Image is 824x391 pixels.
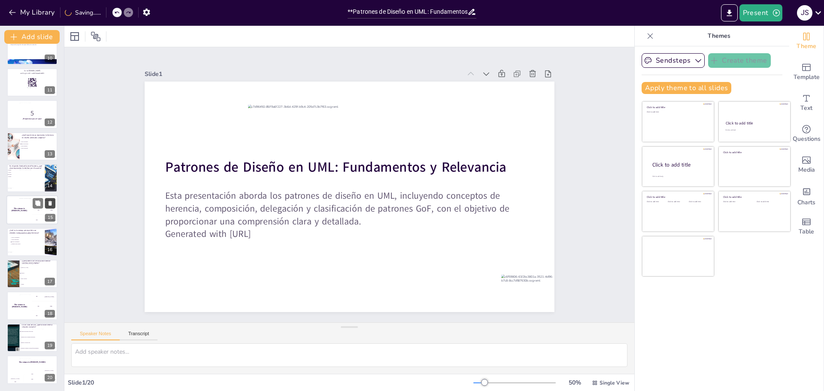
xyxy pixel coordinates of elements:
div: 16 [45,246,55,254]
div: Click to add body [652,176,706,178]
div: 19 [7,324,58,352]
button: Sendsteps [642,53,705,68]
span: Frontera [8,174,32,175]
div: 10 [7,36,58,64]
div: 17 [45,278,55,285]
span: Table [799,227,814,236]
button: Speaker Notes [71,331,120,340]
div: https://cdn.sendsteps.com/images/logo/sendsteps_logo_white.pnghttps://cdn.sendsteps.com/images/lo... [7,164,58,192]
p: 5 [9,109,55,118]
button: Delete Slide [45,198,55,209]
div: Click to add title [647,195,708,199]
span: Template [794,73,820,82]
strong: [DOMAIN_NAME] [28,70,40,72]
span: Organizar casos comunes reutilizables [21,336,57,337]
p: En un caso de uso, ¿qué función tiene la relación «include»? [22,324,55,328]
div: 16 [7,228,58,256]
p: Themes [657,26,781,46]
div: Slide 1 [188,12,491,118]
div: 13 [45,150,55,158]
p: ¿Cuál es la ventaja principal de usar clientela (composición) sobre herencia? [9,229,42,234]
div: Jaap [50,209,52,211]
div: 300 [41,371,58,384]
div: Click to add title [647,106,708,109]
span: [PERSON_NAME] [21,267,57,268]
button: Apply theme to all slides [642,82,731,94]
div: 11 [45,86,55,94]
button: Duplicate Slide [33,198,43,209]
span: Observer [21,273,57,273]
div: 10 [45,55,55,62]
button: Create theme [708,53,771,68]
div: Click to add text [647,111,708,113]
span: Charts [797,198,815,207]
div: Click to add text [723,201,750,203]
div: Add text boxes [789,88,824,118]
div: 20 [45,374,55,382]
button: My Library [6,6,58,19]
div: Click to add title [723,150,785,154]
span: Questions [793,134,821,144]
span: Extender el sistema con nuevas funcionalidades [21,348,57,349]
div: 20 [7,355,58,384]
div: 19 [45,342,55,349]
p: Responder preguntas de repaso sobre el contenido. [9,44,55,45]
div: 17 [7,260,58,288]
span: Reuso caja negra [21,141,45,142]
div: Saving...... [65,9,101,17]
div: Change the overall theme [789,26,824,57]
div: [PERSON_NAME] [41,370,58,371]
span: Text [800,103,812,113]
span: Entidad [8,170,32,171]
div: 50 % [564,379,585,387]
button: Add slide [4,30,60,44]
div: Click to add text [725,129,782,131]
button: Present [739,4,782,21]
div: 14 [45,182,55,190]
div: Add charts and graphs [789,180,824,211]
span: Menor flexibilidad [12,239,35,240]
div: Click to add title [652,161,707,169]
span: Reuso dinámico [21,145,45,146]
div: 12 [45,118,55,126]
span: Requiere menos diseño [12,243,35,244]
div: https://cdn.sendsteps.com/images/slides/2025_03_09_11_04-EvhDJJMs46y8o-26.jpeg¿Qué tipo de reuso ... [7,132,58,161]
div: Add ready made slides [789,57,824,88]
p: and login with code [9,72,55,75]
div: Add images, graphics, shapes or video [789,149,824,180]
div: Click to add text [757,201,784,203]
div: [PERSON_NAME] [7,378,24,379]
div: Click to add title [726,121,783,126]
span: Theme [797,42,816,51]
span: Sistema [8,176,32,177]
div: Click to add text [668,201,687,203]
div: Click to add text [647,201,666,203]
span: Menor acoplamiento [12,241,35,242]
div: 5¡Prepárense para el quiz!c7d96450-85/f9a6f227-3b6d-429f-b9c4-205d7c3b7f63.svg+xmlc6f59806-63/2bc... [7,100,58,128]
p: Go to [9,70,55,72]
button: Export to PowerPoint [721,4,738,21]
span: Mayor acoplamiento [12,237,35,238]
p: ¿Qué patrón GoF se usa para notificar cambios entre objetos? [22,260,55,264]
div: 200 [32,205,58,215]
button: J S [797,4,812,21]
div: 18 [7,291,58,320]
div: Jaap [50,305,52,306]
span: Reuso caja blanca [21,143,45,144]
p: ¿Qué tipo de reuso representa la herencia en diseño orientado a objetos? [22,134,55,139]
div: Layout [68,30,82,43]
span: Factory Method [21,278,57,279]
div: Add a table [789,211,824,242]
span: Definir el escenario base [21,342,57,343]
div: 15 [6,196,58,225]
span: Single View [600,379,629,386]
span: Control [8,172,32,173]
div: 200 [32,301,58,311]
span: Position [91,31,101,42]
p: En el patrón Entidad-Control-Frontera, ¿qué clase representa la interfaz con el usuario? [9,165,42,170]
span: Media [798,165,815,175]
button: Transcript [120,331,158,340]
div: 15 [45,214,55,222]
input: Insert title [348,6,467,18]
